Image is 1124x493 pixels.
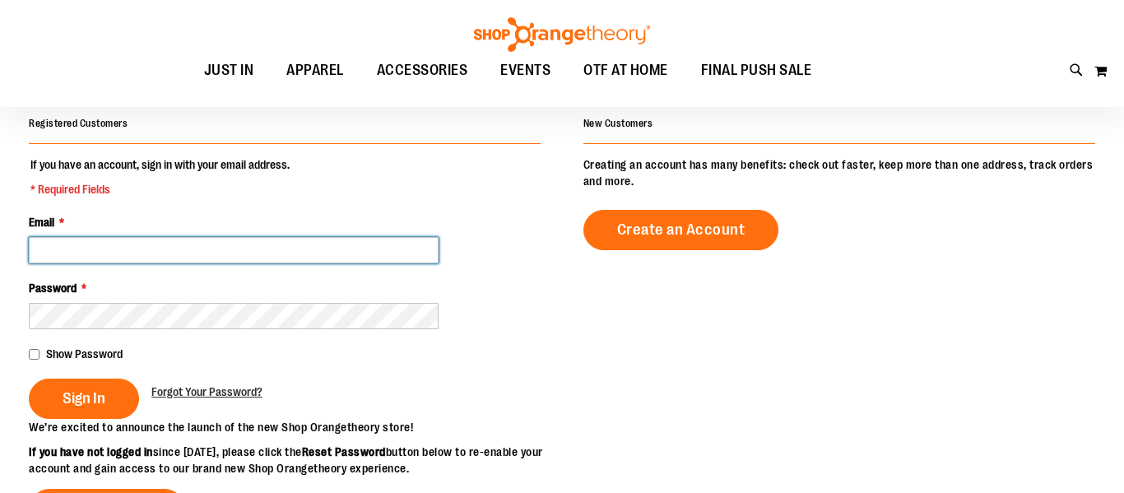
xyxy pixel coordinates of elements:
button: Sign In [29,379,139,419]
span: ACCESSORIES [377,52,468,89]
strong: Registered Customers [29,118,128,129]
span: Forgot Your Password? [151,385,262,398]
span: Sign In [63,389,105,407]
img: Shop Orangetheory [471,17,653,52]
p: Creating an account has many benefits: check out faster, keep more than one address, track orders... [583,156,1095,189]
strong: Reset Password [302,445,386,458]
span: Password [29,281,77,295]
p: since [DATE], please click the button below to re-enable your account and gain access to our bran... [29,444,562,477]
span: * Required Fields [30,181,290,198]
span: Create an Account [617,221,745,239]
strong: If you have not logged in [29,445,153,458]
a: Forgot Your Password? [151,384,262,400]
a: Create an Account [583,210,779,250]
strong: New Customers [583,118,653,129]
span: JUST IN [204,52,254,89]
span: FINAL PUSH SALE [701,52,812,89]
span: EVENTS [500,52,550,89]
p: We’re excited to announce the launch of the new Shop Orangetheory store! [29,419,562,435]
span: Show Password [46,347,123,360]
span: Email [29,216,54,229]
span: OTF AT HOME [583,52,668,89]
span: APPAREL [286,52,344,89]
legend: If you have an account, sign in with your email address. [29,156,291,198]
